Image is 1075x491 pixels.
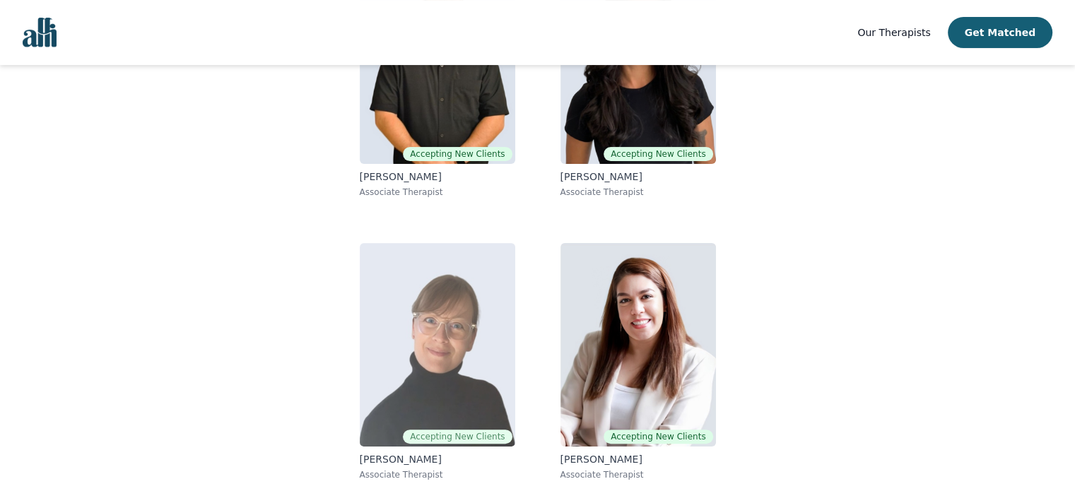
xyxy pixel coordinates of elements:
span: Accepting New Clients [604,430,712,444]
img: alli logo [23,18,57,47]
p: Associate Therapist [560,187,716,198]
span: Our Therapists [857,27,930,38]
img: Angela Earl [360,243,515,446]
p: Associate Therapist [360,469,515,480]
a: Our Therapists [857,24,930,41]
p: [PERSON_NAME] [560,452,716,466]
p: Associate Therapist [360,187,515,198]
button: Get Matched [948,17,1052,48]
span: Accepting New Clients [604,147,712,161]
p: [PERSON_NAME] [360,170,515,184]
span: Accepting New Clients [403,147,512,161]
img: Ava Pouyandeh [560,243,716,446]
p: Associate Therapist [560,469,716,480]
p: [PERSON_NAME] [560,170,716,184]
p: [PERSON_NAME] [360,452,515,466]
span: Accepting New Clients [403,430,512,444]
